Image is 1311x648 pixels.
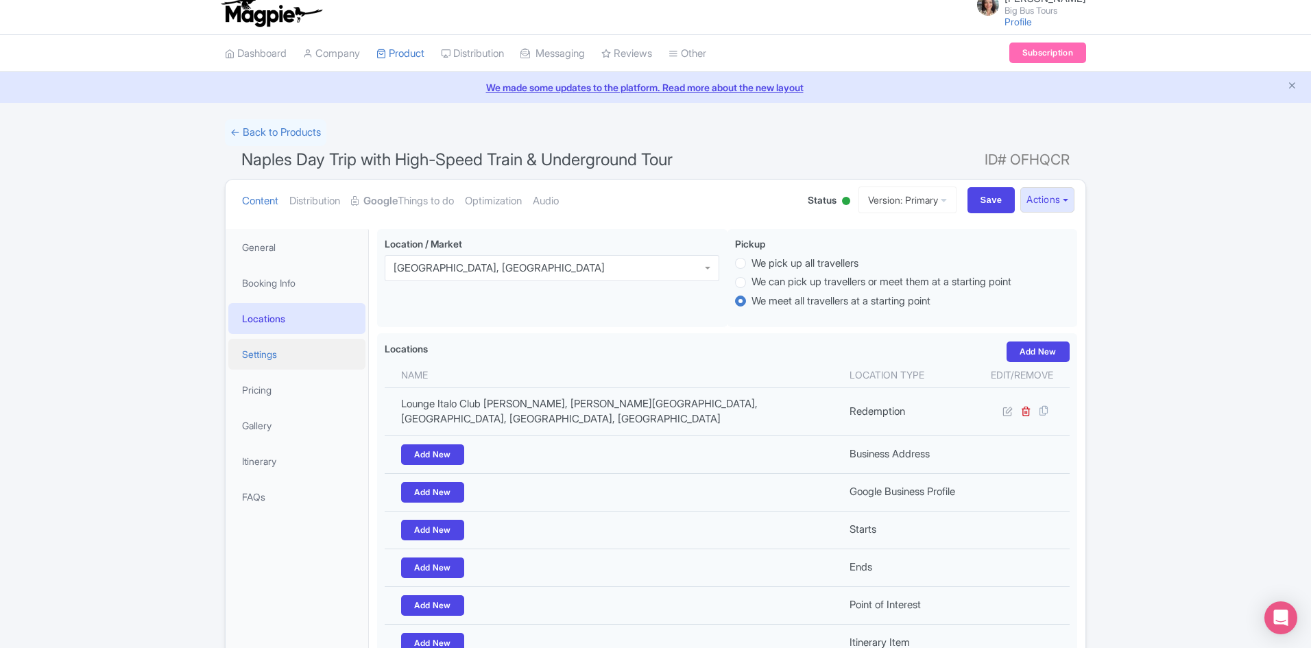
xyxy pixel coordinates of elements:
[401,444,464,465] a: Add New
[841,435,974,473] td: Business Address
[376,35,424,73] a: Product
[974,362,1070,388] th: Edit/Remove
[841,473,974,511] td: Google Business Profile
[841,362,974,388] th: Location type
[839,191,853,213] div: Active
[363,193,398,209] strong: Google
[385,362,841,388] th: Name
[228,374,365,405] a: Pricing
[242,180,278,223] a: Content
[303,35,360,73] a: Company
[394,262,605,274] div: [GEOGRAPHIC_DATA], [GEOGRAPHIC_DATA]
[228,446,365,477] a: Itinerary
[841,586,974,624] td: Point of Interest
[601,35,652,73] a: Reviews
[1005,6,1086,15] small: Big Bus Tours
[669,35,706,73] a: Other
[1264,601,1297,634] div: Open Intercom Messenger
[401,557,464,578] a: Add New
[967,187,1015,213] input: Save
[751,274,1011,290] label: We can pick up travellers or meet them at a starting point
[225,35,287,73] a: Dashboard
[520,35,585,73] a: Messaging
[401,520,464,540] a: Add New
[385,238,462,250] span: Location / Market
[228,410,365,441] a: Gallery
[228,303,365,334] a: Locations
[1009,43,1086,63] a: Subscription
[241,149,673,169] span: Naples Day Trip with High-Speed Train & Underground Tour
[985,146,1070,173] span: ID# OFHQCR
[401,595,464,616] a: Add New
[858,187,957,213] a: Version: Primary
[228,267,365,298] a: Booking Info
[289,180,340,223] a: Distribution
[735,238,765,250] span: Pickup
[441,35,504,73] a: Distribution
[225,119,326,146] a: ← Back to Products
[751,293,930,309] label: We meet all travellers at a starting point
[1287,79,1297,95] button: Close announcement
[1005,16,1032,27] a: Profile
[351,180,454,223] a: GoogleThings to do
[228,481,365,512] a: FAQs
[385,387,841,435] td: Lounge Italo Club [PERSON_NAME], [PERSON_NAME][GEOGRAPHIC_DATA], [GEOGRAPHIC_DATA], [GEOGRAPHIC_D...
[8,80,1303,95] a: We made some updates to the platform. Read more about the new layout
[1020,187,1074,213] button: Actions
[385,341,428,356] label: Locations
[841,387,974,435] td: Redemption
[841,511,974,549] td: Starts
[401,482,464,503] a: Add New
[228,339,365,370] a: Settings
[1007,341,1070,362] a: Add New
[751,256,858,272] label: We pick up all travellers
[533,180,559,223] a: Audio
[465,180,522,223] a: Optimization
[841,549,974,586] td: Ends
[808,193,837,207] span: Status
[228,232,365,263] a: General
